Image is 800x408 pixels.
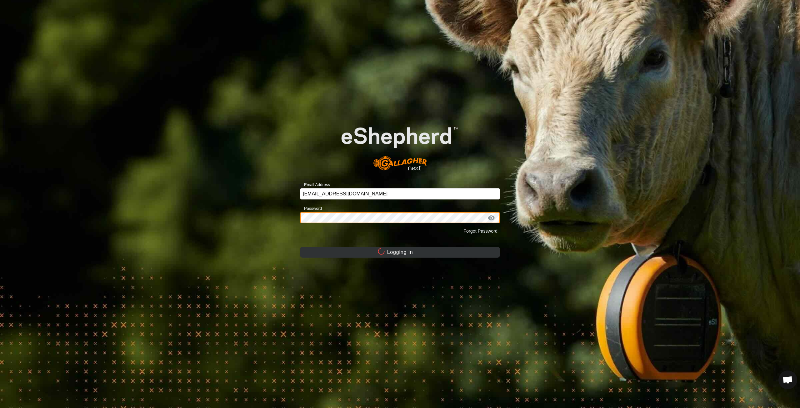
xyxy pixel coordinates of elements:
input: Email Address [300,188,500,199]
div: Open chat [778,370,797,389]
img: E-shepherd Logo [320,110,480,179]
label: Password [300,205,322,212]
a: Forgot Password [463,229,497,234]
label: Email Address [300,182,330,188]
button: Logging In [300,247,500,258]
